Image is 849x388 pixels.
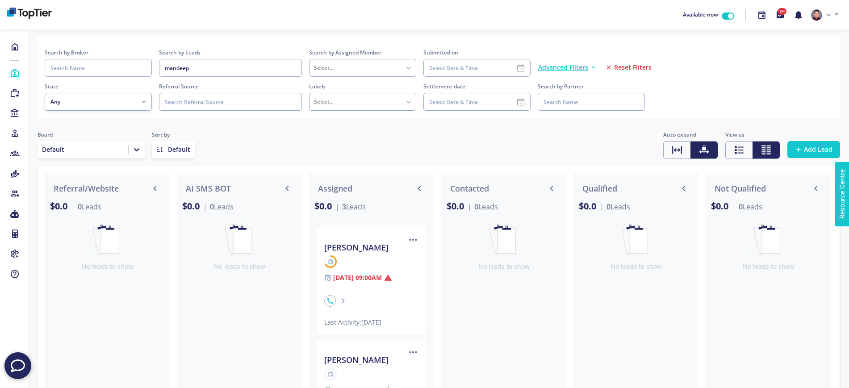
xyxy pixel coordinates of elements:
[771,5,789,25] button: 144
[8,2,57,13] span: Resource Centre
[683,11,718,18] span: Available now
[811,9,822,21] img: e310ebdf-1855-410b-9d61-d1abdff0f2ad-637831748356285317.png
[778,8,786,15] span: 144
[7,8,52,19] img: bd260d39-06d4-48c8-91ce-4964555bf2e4-638900413960370303.png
